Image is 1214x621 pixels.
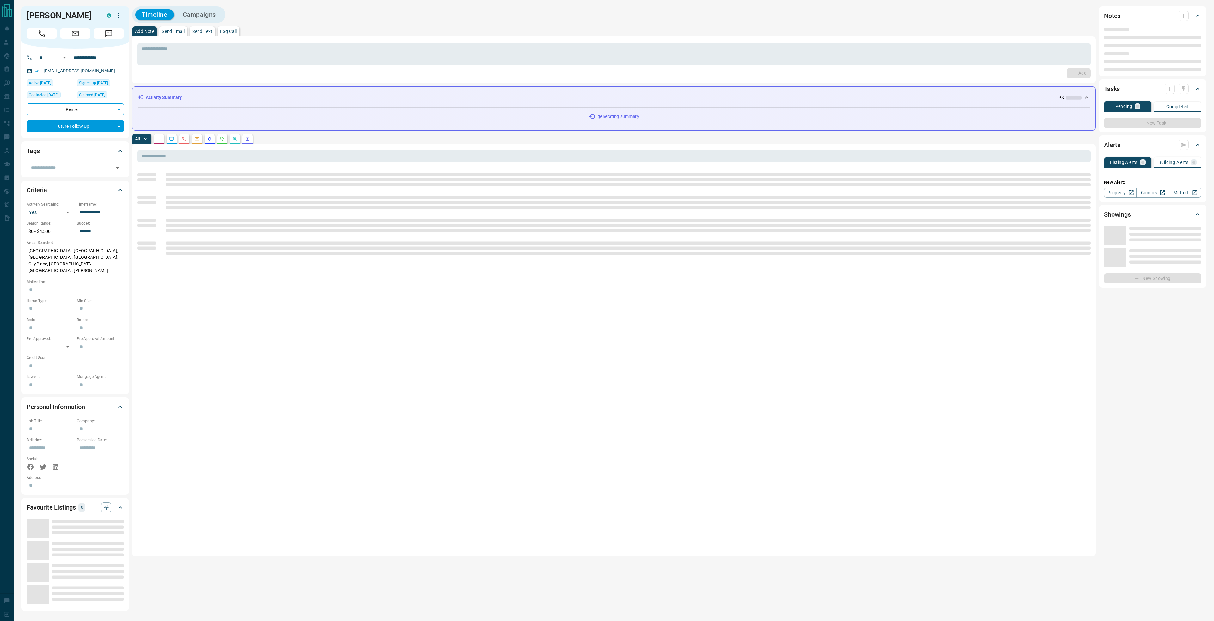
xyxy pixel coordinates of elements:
p: New Alert: [1104,179,1201,186]
p: Listing Alerts [1110,160,1137,165]
p: 0 [80,504,83,511]
div: Tags [27,143,124,158]
div: Renter [27,103,124,115]
button: Timeline [135,9,174,20]
p: Building Alerts [1158,160,1188,165]
button: Open [113,164,122,172]
h2: Notes [1104,11,1120,21]
p: Birthday: [27,437,74,443]
h2: Favourite Listings [27,502,76,512]
div: Sun Oct 12 2025 [27,79,74,88]
div: Showings [1104,207,1201,222]
h1: [PERSON_NAME] [27,10,97,21]
div: Alerts [1104,137,1201,152]
p: Credit Score: [27,355,124,361]
p: Motivation: [27,279,124,285]
p: Actively Searching: [27,202,74,207]
h2: Tasks [1104,84,1120,94]
div: condos.ca [107,13,111,18]
p: Social: [27,456,74,462]
span: Email [60,28,90,39]
p: Mortgage Agent: [77,374,124,380]
p: Lawyer: [27,374,74,380]
p: Possession Date: [77,437,124,443]
div: Sat Oct 05 2024 [77,79,124,88]
p: Job Title: [27,418,74,424]
p: Pending [1115,104,1132,109]
svg: Agent Actions [245,136,250,141]
div: Favourite Listings0 [27,500,124,515]
h2: Criteria [27,185,47,195]
svg: Requests [220,136,225,141]
h2: Personal Information [27,402,85,412]
span: Active [DATE] [29,80,51,86]
p: Budget: [77,220,124,226]
svg: Opportunities [232,136,237,141]
div: Tasks [1104,81,1201,96]
p: Address: [27,475,124,481]
p: $0 - $4,500 [27,226,74,237]
button: Open [61,54,68,61]
div: Notes [1104,8,1201,23]
div: Mon Oct 06 2025 [27,91,74,100]
span: Signed up [DATE] [79,80,108,86]
p: Company: [77,418,124,424]
h2: Tags [27,146,40,156]
p: Baths: [77,317,124,323]
p: generating summary [598,113,639,120]
svg: Emails [194,136,199,141]
p: Min Size: [77,298,124,304]
p: Pre-Approval Amount: [77,336,124,342]
div: Future Follow Up [27,120,124,132]
p: Send Text [192,29,212,34]
svg: Listing Alerts [207,136,212,141]
div: Criteria [27,183,124,198]
div: Wed Jul 30 2025 [77,91,124,100]
svg: Notes [156,136,162,141]
h2: Alerts [1104,140,1120,150]
a: Mr.Loft [1169,188,1201,198]
span: Claimed [DATE] [79,92,105,98]
p: Timeframe: [77,202,124,207]
h2: Showings [1104,209,1131,220]
p: Send Email [162,29,185,34]
p: Areas Searched: [27,240,124,245]
p: Log Call [220,29,237,34]
p: [GEOGRAPHIC_DATA], [GEOGRAPHIC_DATA], [GEOGRAPHIC_DATA], [GEOGRAPHIC_DATA], CityPlace, [GEOGRAPHI... [27,245,124,276]
a: Property [1104,188,1137,198]
div: Personal Information [27,399,124,414]
p: Beds: [27,317,74,323]
a: Condos [1136,188,1169,198]
span: Message [94,28,124,39]
span: Call [27,28,57,39]
svg: Email Verified [35,69,39,73]
div: Yes [27,207,74,217]
p: Pre-Approved: [27,336,74,342]
p: All [135,137,140,141]
span: Contacted [DATE] [29,92,58,98]
p: Home Type: [27,298,74,304]
svg: Calls [182,136,187,141]
a: [EMAIL_ADDRESS][DOMAIN_NAME] [44,68,115,73]
div: Activity Summary [138,92,1090,103]
button: Campaigns [176,9,222,20]
p: Search Range: [27,220,74,226]
svg: Lead Browsing Activity [169,136,174,141]
p: Add Note [135,29,154,34]
p: Activity Summary [146,94,182,101]
p: Completed [1166,104,1189,109]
